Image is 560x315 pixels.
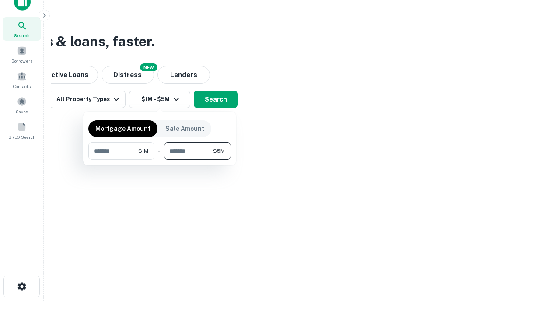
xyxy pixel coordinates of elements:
[158,142,161,160] div: -
[138,147,148,155] span: $1M
[213,147,225,155] span: $5M
[95,124,150,133] p: Mortgage Amount
[165,124,204,133] p: Sale Amount
[516,245,560,287] iframe: Chat Widget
